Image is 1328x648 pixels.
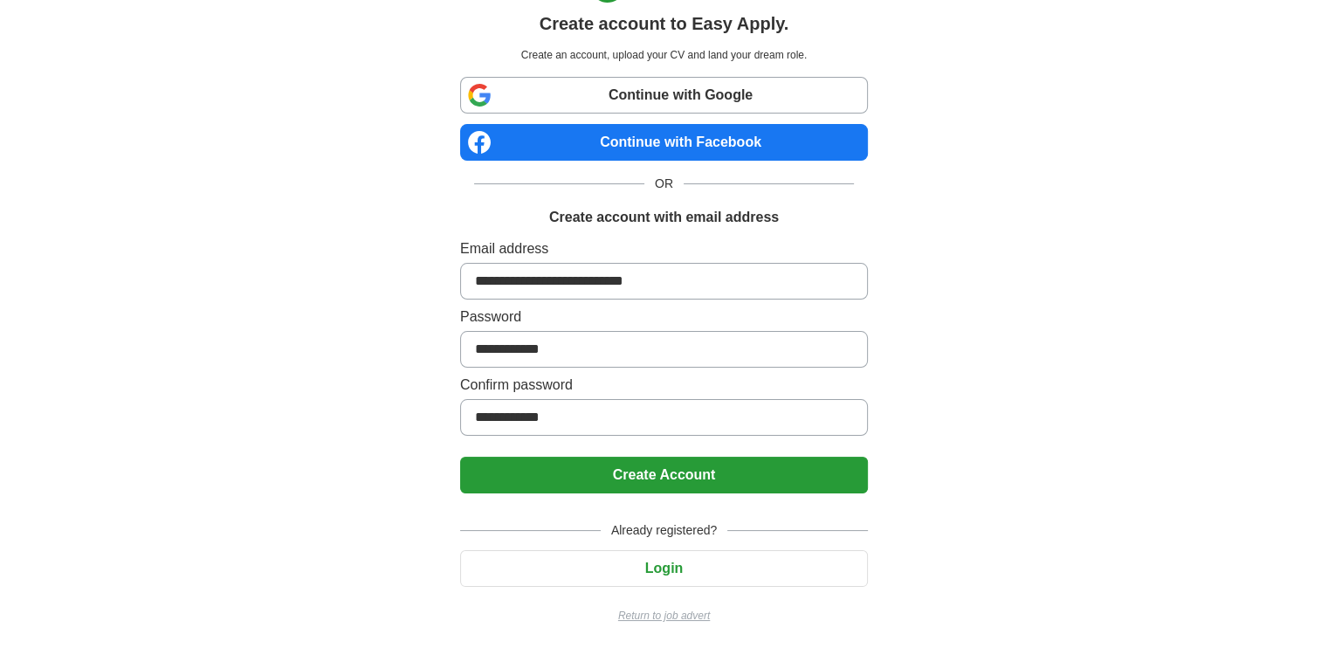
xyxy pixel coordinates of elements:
[464,47,864,63] p: Create an account, upload your CV and land your dream role.
[460,457,868,493] button: Create Account
[644,175,684,193] span: OR
[549,207,779,228] h1: Create account with email address
[460,375,868,396] label: Confirm password
[460,550,868,587] button: Login
[540,10,789,37] h1: Create account to Easy Apply.
[460,77,868,114] a: Continue with Google
[460,307,868,327] label: Password
[460,238,868,259] label: Email address
[601,521,727,540] span: Already registered?
[460,124,868,161] a: Continue with Facebook
[460,608,868,624] a: Return to job advert
[460,561,868,576] a: Login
